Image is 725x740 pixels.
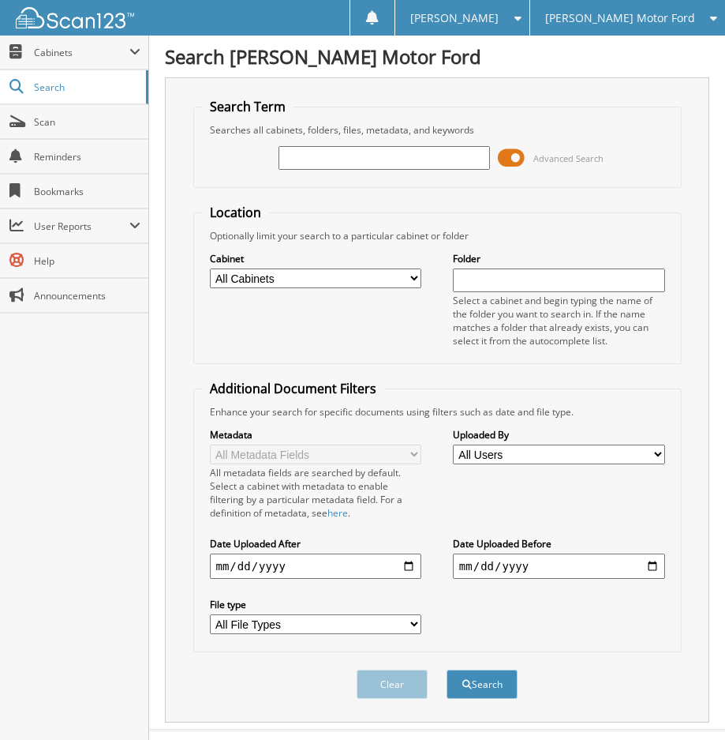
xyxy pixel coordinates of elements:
span: Advanced Search [533,152,604,164]
span: Scan [34,115,140,129]
span: [PERSON_NAME] Motor Ford [545,13,695,23]
label: Uploaded By [453,428,665,441]
legend: Location [202,204,269,221]
label: Folder [453,252,665,265]
input: start [210,554,422,579]
legend: Search Term [202,98,293,115]
span: Bookmarks [34,185,140,198]
input: end [453,554,665,579]
label: Date Uploaded After [210,537,422,550]
div: All metadata fields are searched by default. Select a cabinet with metadata to enable filtering b... [210,466,422,520]
img: scan123-logo-white.svg [16,7,134,28]
label: Metadata [210,428,422,441]
span: Search [34,81,138,94]
a: here [327,506,348,520]
div: Select a cabinet and begin typing the name of the folder you want to search in. If the name match... [453,294,665,347]
span: User Reports [34,220,129,233]
h1: Search [PERSON_NAME] Motor Ford [165,43,709,69]
div: Enhance your search for specific documents using filters such as date and file type. [202,405,673,419]
label: File type [210,598,422,611]
span: Help [34,254,140,268]
span: Announcements [34,289,140,302]
button: Search [447,670,518,699]
span: Reminders [34,150,140,163]
label: Cabinet [210,252,422,265]
div: Searches all cabinets, folders, files, metadata, and keywords [202,123,673,137]
span: [PERSON_NAME] [410,13,499,23]
button: Clear [357,670,428,699]
span: Cabinets [34,46,129,59]
label: Date Uploaded Before [453,537,665,550]
legend: Additional Document Filters [202,380,384,397]
div: Optionally limit your search to a particular cabinet or folder [202,229,673,242]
